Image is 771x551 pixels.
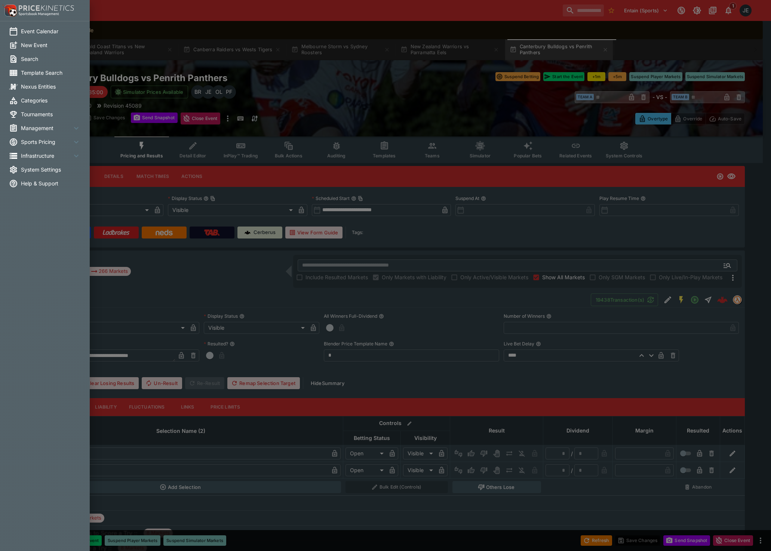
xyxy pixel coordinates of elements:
span: New Event [21,41,81,49]
span: Infrastructure [21,152,72,160]
img: Sportsbook Management [19,12,59,16]
span: Template Search [21,69,81,77]
span: Categories [21,96,81,104]
span: Management [21,124,72,132]
span: Event Calendar [21,27,81,35]
span: Tournaments [21,110,81,118]
img: PriceKinetics [19,5,74,11]
span: System Settings [21,166,81,173]
span: Search [21,55,81,63]
span: Help & Support [21,179,81,187]
span: Nexus Entities [21,83,81,90]
img: PriceKinetics Logo [2,3,17,18]
span: Sports Pricing [21,138,72,146]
